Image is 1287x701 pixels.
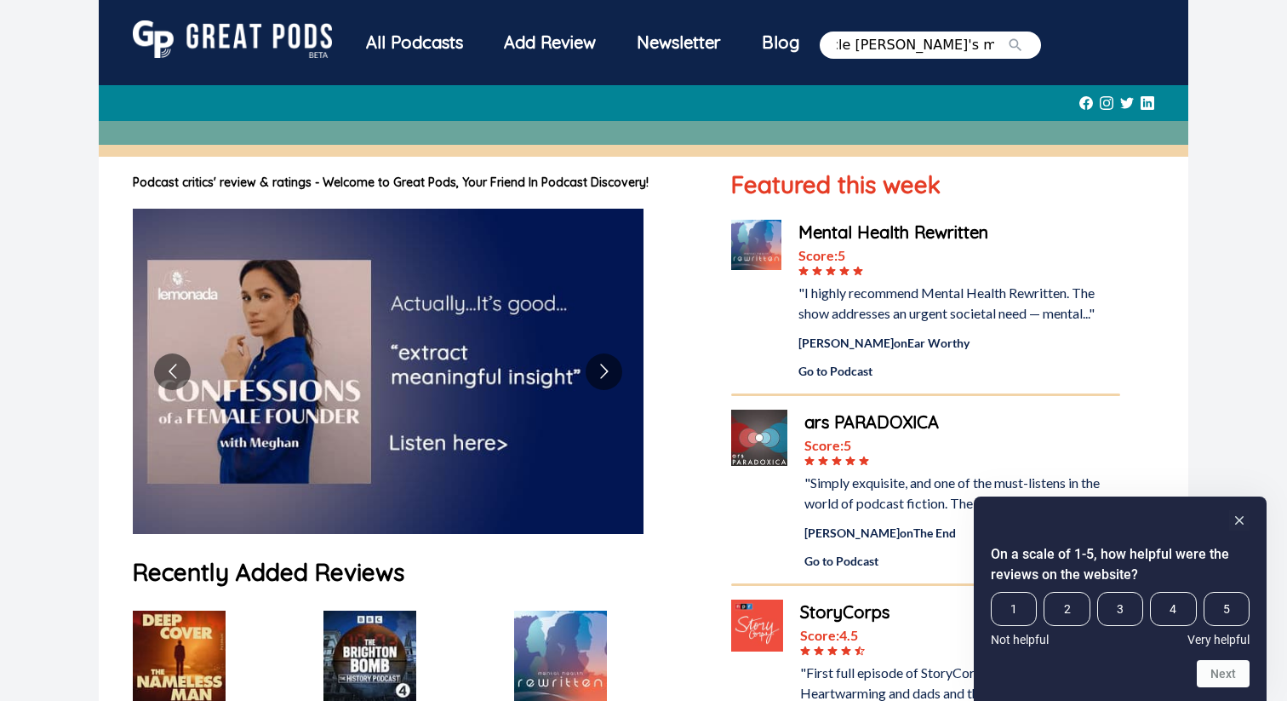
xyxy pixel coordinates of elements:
img: StoryCorps [731,600,783,652]
img: Mental Health Rewritten [731,220,781,270]
span: 2 [1044,592,1090,626]
img: ars PARADOXICA [731,410,787,466]
img: image [133,209,643,534]
a: Go to Podcast [798,362,1120,380]
a: Go to Podcast [804,552,1120,570]
span: 1 [991,592,1037,626]
div: All Podcasts [346,20,483,65]
div: On a scale of 1-5, how helpful were the reviews on the website? Select an option from 1 to 5, wit... [991,510,1250,687]
button: Go to next slide [586,353,622,390]
div: [PERSON_NAME] on Ear Worthy [798,334,1120,352]
h2: On a scale of 1-5, how helpful were the reviews on the website? Select an option from 1 to 5, wit... [991,544,1250,585]
div: Score: 5 [798,245,1120,266]
h1: Recently Added Reviews [133,554,697,590]
span: 4 [1150,592,1196,626]
img: GreatPods [133,20,332,58]
div: Newsletter [616,20,741,65]
button: Go to previous slide [154,353,191,390]
input: Search by Title [837,35,1007,55]
div: Score: 4.5 [800,625,1120,646]
span: 3 [1097,592,1143,626]
a: All Podcasts [346,20,483,69]
div: Score: 5 [804,435,1120,456]
div: "I highly recommend Mental Health Rewritten. The show addresses an urgent societal need — mental..." [798,283,1120,324]
span: Very helpful [1187,633,1250,646]
span: 5 [1204,592,1250,626]
a: ars PARADOXICA [804,410,1120,435]
div: [PERSON_NAME] on The End [804,524,1120,542]
h1: Featured this week [731,167,1120,203]
div: "Simply exquisite, and one of the must-listens in the world of podcast fiction. The story is..." [804,473,1120,514]
a: Mental Health Rewritten [798,220,1120,245]
h1: Podcast critics' review & ratings - Welcome to Great Pods, Your Friend In Podcast Discovery! [133,174,697,192]
a: Blog [741,20,820,65]
a: Newsletter [616,20,741,69]
span: Not helpful [991,633,1049,646]
button: Hide survey [1229,510,1250,531]
a: Add Review [483,20,616,65]
button: Next question [1197,660,1250,687]
a: StoryCorps [800,600,1120,625]
div: On a scale of 1-5, how helpful were the reviews on the website? Select an option from 1 to 5, wit... [991,592,1250,646]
